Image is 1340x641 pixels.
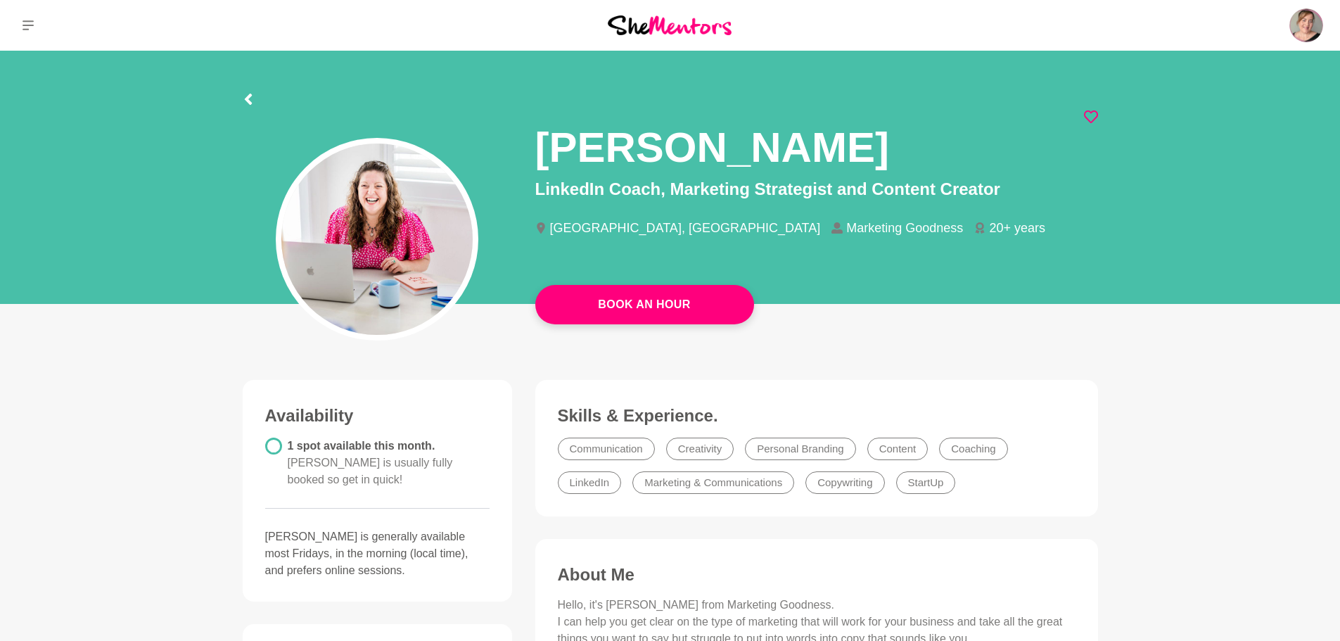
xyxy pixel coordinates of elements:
[831,222,974,234] li: Marketing Goodness
[535,222,832,234] li: [GEOGRAPHIC_DATA], [GEOGRAPHIC_DATA]
[535,121,889,174] h1: [PERSON_NAME]
[288,457,453,485] span: [PERSON_NAME] is usually fully booked so get in quick!
[974,222,1057,234] li: 20+ years
[265,405,490,426] h3: Availability
[265,528,490,579] p: [PERSON_NAME] is generally available most Fridays, in the morning (local time), and prefers onlin...
[558,405,1076,426] h3: Skills & Experience.
[535,285,754,324] a: Book An Hour
[558,564,1076,585] h3: About Me
[535,177,1098,202] p: LinkedIn Coach, Marketing Strategist and Content Creator
[288,440,453,485] span: 1 spot available this month.
[1289,8,1323,42] img: Ruth Slade
[608,15,732,34] img: She Mentors Logo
